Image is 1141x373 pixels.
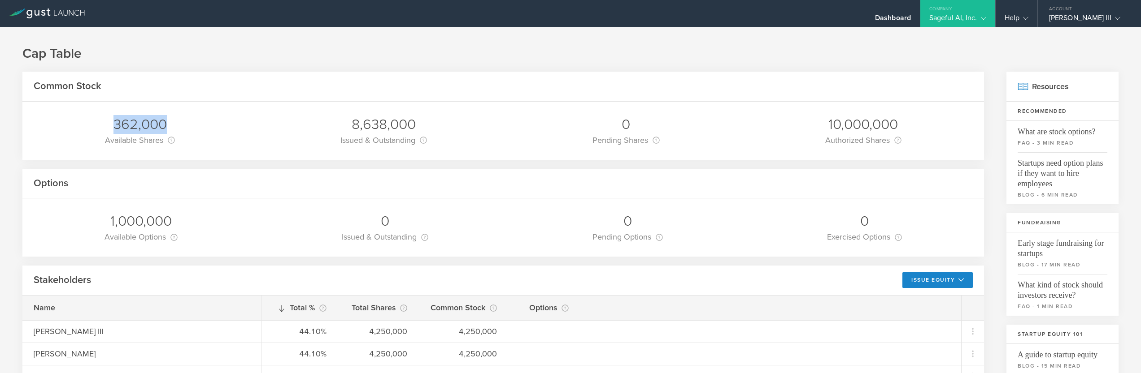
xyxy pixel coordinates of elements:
div: Pending Options [592,231,663,243]
div: 4,250,000 [430,326,497,337]
a: Startups need option plans if they want to hire employeesblog - 6 min read [1006,152,1119,204]
div: Exercised Options [827,231,902,243]
div: 8,638,000 [340,115,427,134]
div: Name [34,302,272,313]
span: Early stage fundraising for startups [1018,232,1107,259]
button: Issue Equity [902,272,973,288]
h2: Common Stock [34,80,101,93]
h2: Resources [1006,72,1119,102]
div: 4,250,000 [349,326,407,337]
span: A guide to startup equity [1018,344,1107,360]
div: Total % [273,301,327,314]
div: Common Stock [430,301,497,314]
div: Pending Shares [592,134,660,146]
small: faq - 1 min read [1018,302,1107,310]
small: faq - 3 min read [1018,139,1107,147]
div: 4,250,000 [430,348,497,360]
a: What kind of stock should investors receive?faq - 1 min read [1006,274,1119,316]
span: What kind of stock should investors receive? [1018,274,1107,300]
h1: Cap Table [22,45,1119,63]
h2: Stakeholders [34,274,91,287]
div: 44.10% [273,326,327,337]
div: [PERSON_NAME] III [34,326,272,337]
span: What are stock options? [1018,121,1107,137]
h3: Fundraising [1006,213,1119,232]
div: 1,000,000 [105,212,178,231]
div: Options [519,301,569,314]
div: Total Shares [349,301,407,314]
small: blog - 6 min read [1018,191,1107,199]
div: 362,000 [105,115,175,134]
div: 0 [592,115,660,134]
div: 0 [827,212,902,231]
div: 10,000,000 [825,115,901,134]
div: Sageful AI, Inc. [929,13,986,27]
a: Early stage fundraising for startupsblog - 17 min read [1006,232,1119,274]
small: blog - 15 min read [1018,362,1107,370]
div: 4,250,000 [349,348,407,360]
div: Issued & Outstanding [340,134,427,146]
div: [PERSON_NAME] [34,348,272,360]
div: Dashboard [875,13,911,27]
a: What are stock options?faq - 3 min read [1006,121,1119,152]
h3: Recommended [1006,102,1119,121]
small: blog - 17 min read [1018,261,1107,269]
h3: Startup Equity 101 [1006,325,1119,344]
span: Startups need option plans if they want to hire employees [1018,152,1107,189]
div: 0 [342,212,428,231]
div: Authorized Shares [825,134,901,146]
div: 44.10% [273,348,327,360]
div: Issued & Outstanding [342,231,428,243]
div: 0 [592,212,663,231]
h2: Options [34,177,68,190]
div: Available Options [105,231,178,243]
div: Available Shares [105,134,175,146]
div: Help [1005,13,1028,27]
div: [PERSON_NAME] III [1049,13,1125,27]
